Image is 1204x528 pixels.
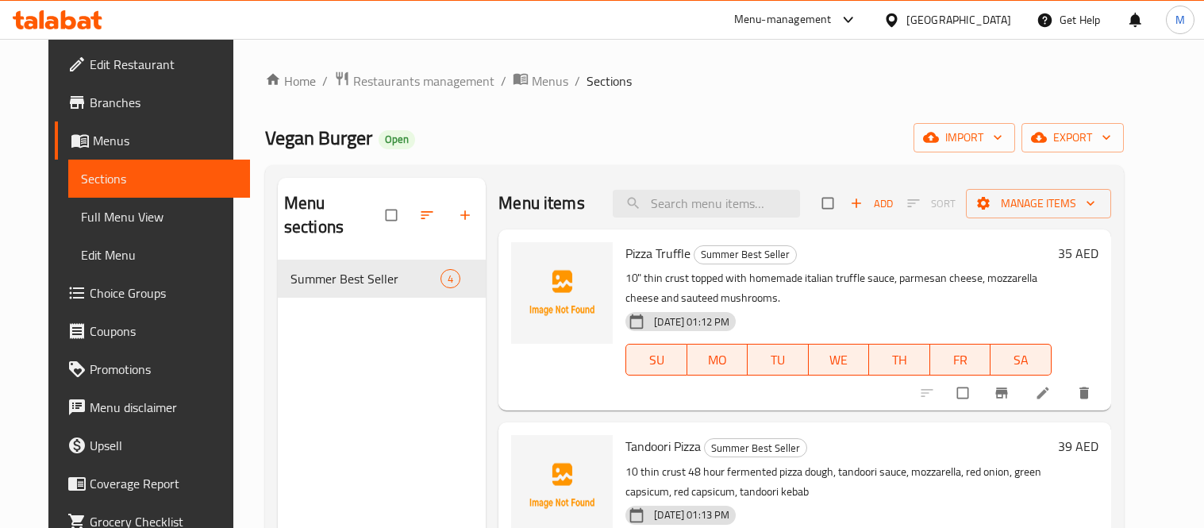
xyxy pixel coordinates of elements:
nav: breadcrumb [265,71,1124,91]
a: Choice Groups [55,274,249,312]
a: Menu disclaimer [55,388,249,426]
span: SA [997,349,1044,372]
span: TU [754,349,802,372]
span: Promotions [90,360,237,379]
input: search [613,190,800,218]
span: Sections [81,169,237,188]
li: / [575,71,580,91]
span: [DATE] 01:12 PM [648,314,736,330]
button: SU [625,344,687,376]
span: Sections [587,71,632,91]
button: Add section [448,198,486,233]
a: Menus [513,71,568,91]
img: Pizza Truffle [511,242,613,344]
span: M [1175,11,1185,29]
span: [DATE] 01:13 PM [648,507,736,522]
span: WE [815,349,863,372]
h2: Menu items [498,191,585,215]
span: Select all sections [376,200,410,230]
span: Tandoori Pizza [625,434,701,458]
button: WE [809,344,869,376]
span: Summer Best Seller [694,245,796,264]
span: Coupons [90,322,237,341]
div: [GEOGRAPHIC_DATA] [906,11,1011,29]
a: Edit menu item [1035,385,1054,401]
span: Add item [846,191,897,216]
li: / [322,71,328,91]
span: Menu disclaimer [90,398,237,417]
span: Select section first [897,191,966,216]
h2: Menu sections [284,191,386,239]
span: TH [875,349,923,372]
span: Select to update [948,378,981,408]
button: export [1021,123,1124,152]
span: Restaurants management [353,71,494,91]
button: TU [748,344,808,376]
button: FR [930,344,991,376]
span: Select section [813,188,846,218]
p: 10 thin crust 48 hour fermented pizza dough, tandoori sauce, mozzarella, red onion, green capsicu... [625,462,1051,502]
a: Promotions [55,350,249,388]
a: Coupons [55,312,249,350]
div: Summer Best Seller4 [278,260,486,298]
button: Add [846,191,897,216]
button: TH [869,344,929,376]
span: MO [694,349,741,372]
a: Sections [68,160,249,198]
a: Menus [55,121,249,160]
button: delete [1067,376,1105,410]
span: export [1034,128,1111,148]
a: Branches [55,83,249,121]
span: Branches [90,93,237,112]
span: Pizza Truffle [625,241,690,265]
div: Menu-management [734,10,832,29]
div: items [440,269,460,288]
span: Choice Groups [90,283,237,303]
span: Manage items [979,194,1098,214]
button: MO [687,344,748,376]
a: Edit Restaurant [55,45,249,83]
span: Sort sections [410,198,448,233]
span: Upsell [90,436,237,455]
li: / [501,71,506,91]
p: 10" thin crust topped with homemade italian truffle sauce, parmesan cheese, mozzarella cheese and... [625,268,1051,308]
span: Vegan Burger [265,120,372,156]
a: Edit Menu [68,236,249,274]
span: Summer Best Seller [290,269,440,288]
span: 4 [441,272,460,287]
span: Full Menu View [81,207,237,226]
span: Edit Restaurant [90,55,237,74]
button: Branch-specific-item [984,376,1022,410]
span: Add [850,195,893,213]
button: import [914,123,1015,152]
div: Summer Best Seller [704,438,807,457]
span: FR [937,349,984,372]
a: Home [265,71,316,91]
h6: 35 AED [1058,242,1098,264]
a: Upsell [55,426,249,464]
div: Open [379,130,415,149]
a: Full Menu View [68,198,249,236]
span: Summer Best Seller [705,439,806,457]
nav: Menu sections [278,253,486,304]
a: Coverage Report [55,464,249,503]
span: import [926,128,1002,148]
button: Manage items [966,189,1111,218]
span: Menus [532,71,568,91]
span: Coverage Report [90,474,237,493]
span: SU [633,349,680,372]
a: Restaurants management [334,71,494,91]
button: SA [991,344,1051,376]
span: Open [379,133,415,146]
span: Menus [93,131,237,150]
div: Summer Best Seller [694,245,797,264]
span: Edit Menu [81,245,237,264]
h6: 39 AED [1058,435,1098,457]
